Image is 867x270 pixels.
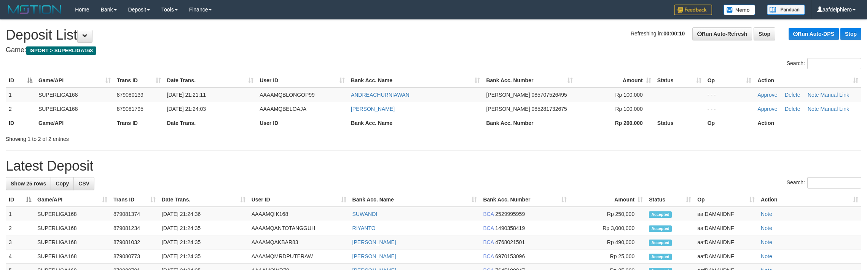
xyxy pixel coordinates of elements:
[754,116,861,130] th: Action
[351,92,410,98] a: ANDREACHURNIAWAN
[114,116,164,130] th: Trans ID
[167,92,206,98] span: [DATE] 21:21:11
[78,181,89,187] span: CSV
[570,193,646,207] th: Amount: activate to sort column ascending
[570,235,646,249] td: Rp 490,000
[757,92,777,98] a: Approve
[615,106,642,112] span: Rp 100,000
[6,88,35,102] td: 1
[692,27,752,40] a: Run Auto-Refresh
[694,193,758,207] th: Op: activate to sort column ascending
[483,73,576,88] th: Bank Acc. Number: activate to sort column ascending
[789,28,839,40] a: Run Auto-DPS
[495,253,525,259] span: Copy 6970153096 to clipboard
[6,132,355,143] div: Showing 1 to 2 of 2 entries
[249,207,349,221] td: AAAAMQIK168
[351,106,395,112] a: [PERSON_NAME]
[348,116,483,130] th: Bank Acc. Name
[486,92,530,98] span: [PERSON_NAME]
[704,88,755,102] td: - - -
[110,193,159,207] th: Trans ID: activate to sort column ascending
[6,235,34,249] td: 3
[56,181,69,187] span: Copy
[704,73,755,88] th: Op: activate to sort column ascending
[159,221,249,235] td: [DATE] 21:24:35
[820,106,849,112] a: Manual Link
[808,92,819,98] a: Note
[6,27,861,43] h1: Deposit List
[483,116,576,130] th: Bank Acc. Number
[649,240,672,246] span: Accepted
[159,207,249,221] td: [DATE] 21:24:36
[694,221,758,235] td: aafDAMAIIDNF
[34,221,110,235] td: SUPERLIGA168
[159,249,249,264] td: [DATE] 21:24:35
[761,211,772,217] a: Note
[349,193,480,207] th: Bank Acc. Name: activate to sort column ascending
[704,116,755,130] th: Op
[495,239,525,245] span: Copy 4768021501 to clipboard
[694,207,758,221] td: aafDAMAIIDNF
[260,92,315,98] span: AAAAMQBLONGOP99
[758,193,861,207] th: Action: activate to sort column ascending
[11,181,46,187] span: Show 25 rows
[483,239,494,245] span: BCA
[807,58,861,69] input: Search:
[257,73,348,88] th: User ID: activate to sort column ascending
[257,116,348,130] th: User ID
[807,177,861,189] input: Search:
[35,102,114,116] td: SUPERLIGA168
[159,235,249,249] td: [DATE] 21:24:35
[6,193,34,207] th: ID: activate to sort column descending
[785,92,800,98] a: Delete
[724,5,755,15] img: Button%20Memo.svg
[34,249,110,264] td: SUPERLIGA168
[164,116,257,130] th: Date Trans.
[787,58,861,69] label: Search:
[6,46,861,54] h4: Game:
[761,253,772,259] a: Note
[576,116,654,130] th: Rp 200.000
[694,235,758,249] td: aafDAMAIIDNF
[34,207,110,221] td: SUPERLIGA168
[73,177,94,190] a: CSV
[754,73,861,88] th: Action: activate to sort column ascending
[352,253,396,259] a: [PERSON_NAME]
[6,116,35,130] th: ID
[117,106,143,112] span: 879081795
[631,30,685,37] span: Refreshing in:
[110,207,159,221] td: 879081374
[35,116,114,130] th: Game/API
[531,106,567,112] span: Copy 085281732675 to clipboard
[483,225,494,231] span: BCA
[6,249,34,264] td: 4
[110,249,159,264] td: 879080773
[840,28,861,40] a: Stop
[35,88,114,102] td: SUPERLIGA168
[663,30,685,37] strong: 00:00:10
[26,46,96,55] span: ISPORT > SUPERLIGA168
[6,4,64,15] img: MOTION_logo.png
[576,73,654,88] th: Amount: activate to sort column ascending
[646,193,694,207] th: Status: activate to sort column ascending
[348,73,483,88] th: Bank Acc. Name: activate to sort column ascending
[654,116,704,130] th: Status
[249,221,349,235] td: AAAAMQANTOTANGGUH
[761,225,772,231] a: Note
[34,235,110,249] td: SUPERLIGA168
[483,211,494,217] span: BCA
[654,73,704,88] th: Status: activate to sort column ascending
[570,221,646,235] td: Rp 3,000,000
[110,235,159,249] td: 879081032
[785,106,800,112] a: Delete
[820,92,849,98] a: Manual Link
[649,211,672,218] span: Accepted
[352,225,376,231] a: RIYANTO
[787,177,861,189] label: Search:
[486,106,530,112] span: [PERSON_NAME]
[531,92,567,98] span: Copy 085707526495 to clipboard
[754,27,775,40] a: Stop
[6,207,34,221] td: 1
[249,235,349,249] td: AAAAMQAKBAR83
[34,193,110,207] th: Game/API: activate to sort column ascending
